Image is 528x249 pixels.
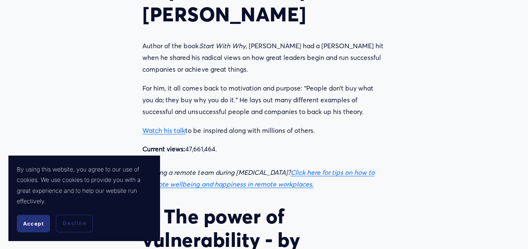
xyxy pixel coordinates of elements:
button: Accept [17,215,50,232]
strong: Current views: [142,145,185,153]
p: For him, it all comes back to motivation and purpose: “People don’t buy what you do; they buy why... [142,82,385,117]
p: Author of the book , [PERSON_NAME] had a [PERSON_NAME] hit when he shared his radical views on ho... [142,40,385,75]
section: Cookie banner [8,156,160,241]
button: Decline [56,215,93,232]
em: Start With Why [199,41,245,49]
em: Leading a remote team during [MEDICAL_DATA]? [142,168,290,176]
p: By using this website, you agree to our use of cookies. We use cookies to provide you with a grea... [17,164,151,206]
span: Accept [23,220,44,227]
p: 47,661,464. [142,143,385,190]
span: Decline [63,220,86,227]
a: Watch his talk [142,126,185,134]
p: to be inspired along with millions of others. [142,124,385,136]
